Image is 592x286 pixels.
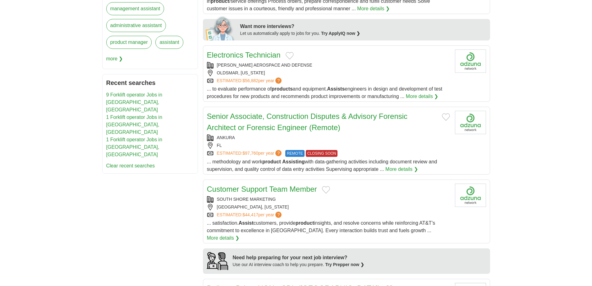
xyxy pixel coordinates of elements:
a: Try Prepper now ❯ [325,262,365,267]
a: More details ❯ [207,234,240,242]
a: ESTIMATED:$56,882per year? [217,77,283,84]
span: ... to evaluate performance of and equipment. engineers in design and development of test procedu... [207,86,443,99]
img: Company logo [455,184,486,207]
span: ? [275,212,282,218]
span: $44,417 [242,212,258,217]
span: ... satisfaction. customers, provide insights, and resolve concerns while reinforcing AT&T’s comm... [207,220,435,233]
a: Try ApplyIQ now ❯ [321,31,360,36]
div: [GEOGRAPHIC_DATA], [US_STATE] [207,204,450,210]
a: ANKURA [217,135,235,140]
a: More details ❯ [357,5,390,12]
div: Want more interviews? [240,23,486,30]
div: OLDSMAR, [US_STATE] [207,70,450,76]
div: SOUTH SHORE MARKETING [207,196,450,203]
a: More details ❯ [406,93,438,100]
a: Electronics Technician [207,51,281,59]
div: Need help preparing for your next job interview? [233,254,365,261]
a: 9 Forklift operator Jobs in [GEOGRAPHIC_DATA], [GEOGRAPHIC_DATA] [106,92,163,112]
span: more ❯ [106,53,123,65]
strong: product [296,220,314,226]
span: ? [275,77,282,84]
strong: Assisting [282,159,305,164]
div: FL [207,142,450,149]
div: Let us automatically apply to jobs for you. [240,30,486,37]
a: ESTIMATED:$44,417per year? [217,212,283,218]
img: Ankura logo [455,111,486,134]
a: Customer Support Team Member [207,185,317,193]
span: ... methodology and work with data-gathering activities including document review and supervision... [207,159,437,172]
span: $97,760 [242,151,258,156]
a: assistant [155,36,183,49]
a: management assistant [106,2,164,15]
div: Use our AI interview coach to help you prepare. [233,261,365,268]
strong: Assists [327,86,345,91]
strong: Assist [239,220,254,226]
img: Company logo [455,49,486,73]
a: 1 Forklift operator Jobs in [GEOGRAPHIC_DATA], [GEOGRAPHIC_DATA] [106,137,163,157]
span: $56,882 [242,78,258,83]
a: product manager [106,36,152,49]
a: More details ❯ [385,166,418,173]
strong: products [272,86,293,91]
a: ESTIMATED:$97,760per year? [217,150,283,157]
button: Add to favorite jobs [442,113,450,121]
a: 1 Forklift operator Jobs in [GEOGRAPHIC_DATA], [GEOGRAPHIC_DATA] [106,115,163,135]
span: ? [275,150,282,156]
strong: product [262,159,281,164]
a: administrative assistant [106,19,166,32]
span: CLOSING SOON [306,150,338,157]
button: Add to favorite jobs [286,52,294,59]
button: Add to favorite jobs [322,186,330,194]
a: Clear recent searches [106,163,155,168]
img: apply-iq-scientist.png [205,16,236,40]
div: [PERSON_NAME] AEROSPACE AND DEFENSE [207,62,450,68]
span: REMOTE [285,150,304,157]
a: Senior Associate, Construction Disputes & Advisory Forensic Architect or Forensic Engineer (Remote) [207,112,408,132]
h2: Recent searches [106,78,194,87]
